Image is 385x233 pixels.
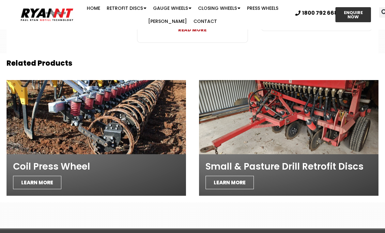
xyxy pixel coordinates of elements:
[84,2,103,15] a: Home
[244,2,282,15] a: Press Wheels
[206,158,372,176] h2: Small & Pasture Drill Retrofit Discs
[206,176,254,189] span: LEARN MORE
[103,2,150,15] a: Retrofit Discs
[335,7,371,22] a: ENQUIRE NOW
[13,176,61,189] span: LEARN MORE
[150,2,195,15] a: Gauge Wheels
[302,10,338,16] span: 1800 792 668
[20,6,75,23] img: Ryan NT logo
[341,10,365,19] span: ENQUIRE NOW
[13,158,179,176] h2: Coil Press Wheel
[295,10,338,16] a: 1800 792 668
[195,2,244,15] a: Closing Wheels
[145,15,190,28] a: [PERSON_NAME]
[190,15,220,28] a: Contact
[75,2,290,28] nav: Menu
[7,80,186,196] a: Coil Press Wheel LEARN MORE
[199,80,378,196] a: Small & Pasture Drill Retrofit Discs LEARN MORE
[7,60,378,67] h2: Related Products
